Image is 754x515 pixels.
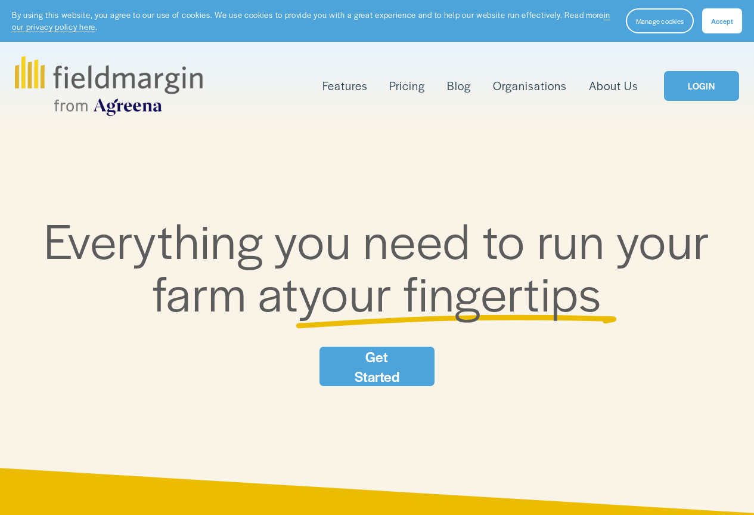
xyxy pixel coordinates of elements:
[299,258,602,326] span: your fingertips
[12,9,610,32] a: in our privacy policy here
[702,8,742,33] button: Accept
[322,76,368,95] a: folder dropdown
[15,56,202,116] img: fieldmargin.com
[12,9,614,32] p: By using this website, you agree to our use of cookies. We use cookies to provide you with a grea...
[319,347,435,386] a: Get Started
[493,76,567,95] a: Organisations
[626,8,694,33] button: Manage cookies
[447,76,471,95] a: Blog
[664,71,739,101] a: LOGIN
[636,16,684,26] span: Manage cookies
[322,78,368,94] span: Features
[589,76,638,95] a: About Us
[389,76,425,95] a: Pricing
[711,16,733,26] span: Accept
[44,205,722,325] span: Everything you need to run your farm at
